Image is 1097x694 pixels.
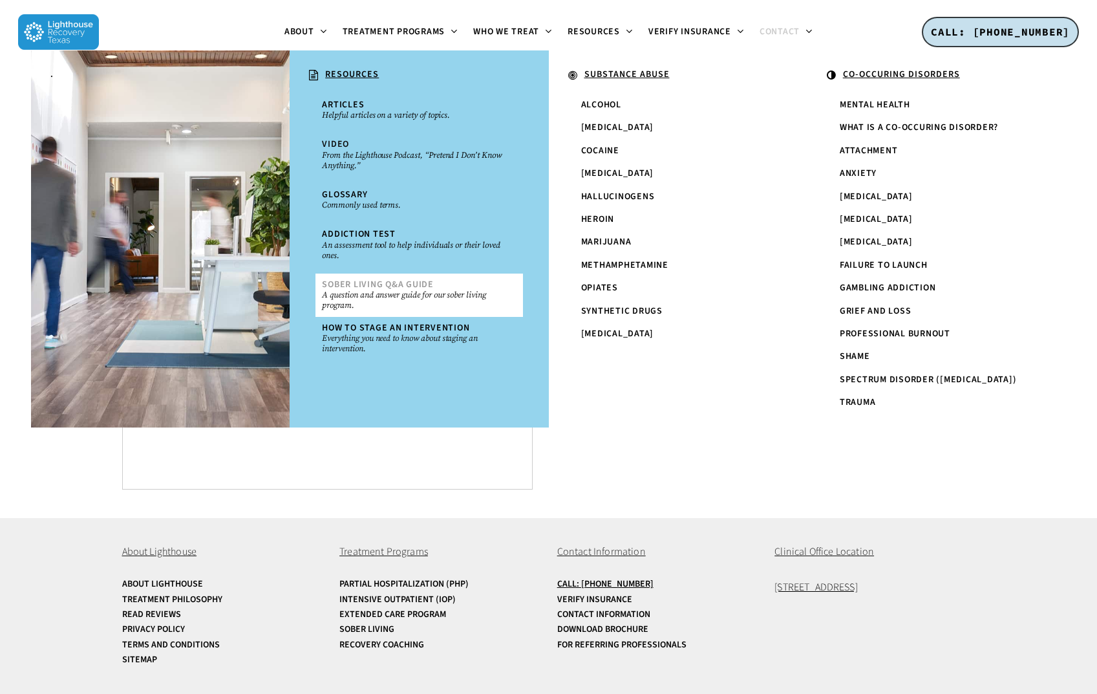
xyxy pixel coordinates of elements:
a: Verify Insurance [557,595,758,605]
a: Attachment [833,140,1040,162]
a: About [277,27,335,38]
a: Synthetic Drugs [575,300,782,323]
a: Grief and Loss [833,300,1040,323]
span: Marijuana [581,235,632,248]
small: An assessment tool to help individuals or their loved ones. [322,240,516,261]
small: Helpful articles on a variety of topics. [322,110,516,120]
a: What is a Co-Occuring Disorder? [833,116,1040,139]
a: [MEDICAL_DATA] [833,231,1040,254]
small: Everything you need to know about staging an intervention. [322,333,516,354]
a: Sober Living [339,625,540,634]
span: Resources [568,25,620,38]
span: Trauma [840,396,876,409]
span: Heroin [581,213,615,226]
a: SUBSTANCE ABUSE [562,63,794,88]
u: CO-OCCURING DISORDERS [843,68,960,81]
img: Lighthouse Recovery Texas [18,14,99,50]
a: [MEDICAL_DATA] [575,116,782,139]
span: Verify Insurance [648,25,731,38]
a: Gambling Addiction [833,277,1040,299]
a: Partial Hospitalization (PHP) [339,580,540,589]
a: GlossaryCommonly used terms. [315,184,522,217]
a: Read Reviews [122,610,323,620]
span: Who We Treat [473,25,539,38]
a: Sitemap [122,655,323,665]
span: What is a Co-Occuring Disorder? [840,121,998,134]
span: Synthetic Drugs [581,305,663,318]
a: [STREET_ADDRESS] [774,580,858,594]
span: Gambling Addiction [840,281,936,294]
span: About Lighthouse [122,545,197,559]
span: Opiates [581,281,618,294]
a: For Referring Professionals [557,640,758,650]
a: Sober Living Q&A GuideA question and answer guide for our sober living program. [315,274,522,317]
span: CALL: [PHONE_NUMBER] [931,25,1070,38]
a: [MEDICAL_DATA] [575,162,782,185]
a: Resources [560,27,641,38]
span: Grief and Loss [840,305,911,318]
a: RESOURCES [303,63,535,88]
span: Clinical Office Location [774,545,874,559]
a: Heroin [575,208,782,231]
span: Attachment [840,144,898,157]
a: About Lighthouse [122,580,323,589]
a: Professional Burnout [833,323,1040,345]
a: Who We Treat [465,27,560,38]
a: Hallucinogens [575,186,782,208]
span: Failure to Launch [840,259,928,272]
span: [MEDICAL_DATA] [581,327,654,340]
a: [MEDICAL_DATA] [833,186,1040,208]
span: [MEDICAL_DATA] [840,213,913,226]
a: VideoFrom the Lighthouse Podcast, “Pretend I Don’t Know Anything.” [315,133,522,177]
span: [MEDICAL_DATA] [840,190,913,203]
span: Video [322,138,349,151]
a: Cocaine [575,140,782,162]
span: Addiction Test [322,228,396,241]
a: Download Brochure [557,625,758,634]
span: Alcohol [581,98,621,111]
a: Treatment Philosophy [122,595,323,605]
a: [MEDICAL_DATA] [575,323,782,345]
a: Privacy Policy [122,625,323,634]
a: Methamphetamine [575,254,782,277]
span: Glossary [322,188,367,201]
a: CO-OCCURING DISORDERS [820,63,1053,88]
small: A question and answer guide for our sober living program. [322,290,516,310]
a: Extended Care Program [339,610,540,620]
span: Contact Information [557,545,646,559]
a: Recovery Coaching [339,640,540,650]
span: [MEDICAL_DATA] [581,121,654,134]
a: Alcohol [575,94,782,116]
small: From the Lighthouse Podcast, “Pretend I Don’t Know Anything.” [322,150,516,171]
a: Addiction TestAn assessment tool to help individuals or their loved ones. [315,223,522,266]
a: Call: [PHONE_NUMBER] [557,580,758,589]
span: Mental Health [840,98,910,111]
span: Articles [322,98,364,111]
u: SUBSTANCE ABUSE [584,68,670,81]
span: Treatment Programs [339,545,428,559]
span: Hallucinogens [581,190,655,203]
u: RESOURCES [325,68,379,81]
span: Contact [760,25,800,38]
a: How To Stage An InterventionEverything you need to know about staging an intervention. [315,317,522,360]
a: Trauma [833,391,1040,414]
span: About [284,25,314,38]
span: Spectrum Disorder ([MEDICAL_DATA]) [840,373,1017,386]
span: How To Stage An Intervention [322,321,469,334]
a: Marijuana [575,231,782,254]
span: Treatment Programs [343,25,445,38]
a: Verify Insurance [641,27,752,38]
a: Shame [833,345,1040,368]
span: . [50,68,54,81]
span: Professional Burnout [840,327,950,340]
u: Call: [PHONE_NUMBER] [557,578,654,591]
a: Mental Health [833,94,1040,116]
a: [MEDICAL_DATA] [833,208,1040,231]
span: Sober Living Q&A Guide [322,278,434,291]
a: . [44,63,277,86]
span: Shame [840,350,870,363]
a: Terms and Conditions [122,640,323,650]
a: Contact Information [557,610,758,620]
a: CALL: [PHONE_NUMBER] [922,17,1079,48]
